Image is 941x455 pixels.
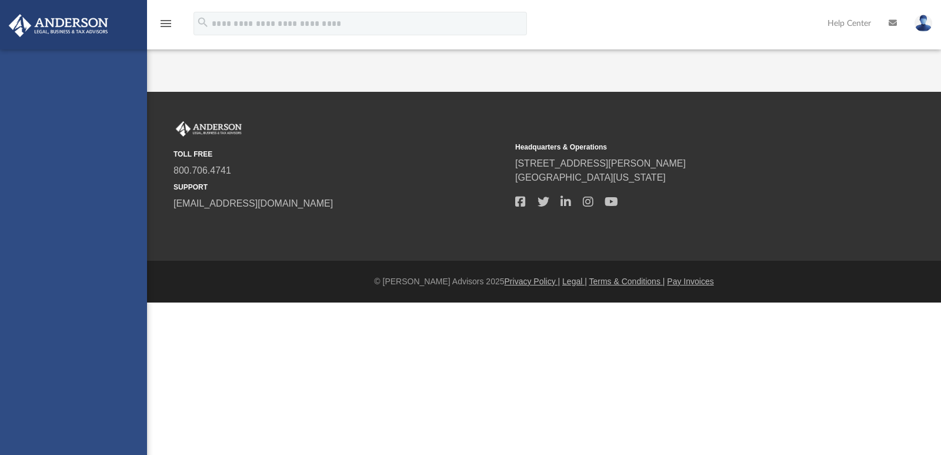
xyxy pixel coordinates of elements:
[196,16,209,29] i: search
[515,142,849,152] small: Headquarters & Operations
[667,277,713,286] a: Pay Invoices
[173,121,244,137] img: Anderson Advisors Platinum Portal
[159,22,173,31] a: menu
[515,158,686,168] a: [STREET_ADDRESS][PERSON_NAME]
[173,165,231,175] a: 800.706.4741
[5,14,112,37] img: Anderson Advisors Platinum Portal
[562,277,587,286] a: Legal |
[173,182,507,192] small: SUPPORT
[505,277,560,286] a: Privacy Policy |
[515,172,666,182] a: [GEOGRAPHIC_DATA][US_STATE]
[589,277,665,286] a: Terms & Conditions |
[173,149,507,160] small: TOLL FREE
[147,275,941,288] div: © [PERSON_NAME] Advisors 2025
[915,15,932,32] img: User Pic
[159,16,173,31] i: menu
[173,198,333,208] a: [EMAIL_ADDRESS][DOMAIN_NAME]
